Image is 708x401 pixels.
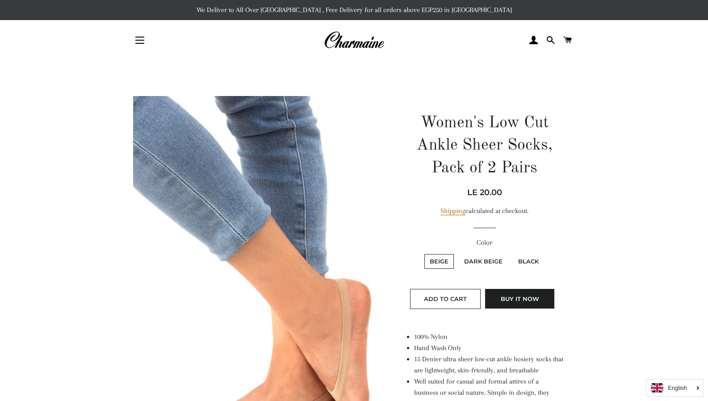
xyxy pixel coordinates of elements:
[485,289,554,309] button: Buy it now
[324,30,384,50] img: Charmaine Egypt
[424,295,467,302] span: Add to Cart
[513,254,544,269] label: Black
[440,207,465,215] a: Shipping
[424,254,454,269] label: Beige
[414,333,448,341] span: 100% Nylon
[651,383,699,393] a: English
[405,112,564,180] h1: Women's Low Cut Ankle Sheer Socks, Pack of 2 Pairs
[467,188,502,197] span: LE 20.00
[405,205,564,217] div: calculated at checkout.
[414,355,563,374] span: 15 Denier ultra sheer low-cut ankle hosiery socks that are lightweight, skin-friendly, and breath...
[459,254,508,269] label: Dark Beige
[414,344,461,352] span: Hand Wash Only
[405,237,564,248] label: Color
[410,289,481,309] button: Add to Cart
[668,385,687,391] i: English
